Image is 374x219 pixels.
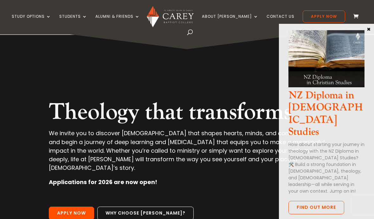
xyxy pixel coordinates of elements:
a: FInd out more [288,201,344,214]
a: About [PERSON_NAME] [202,14,258,29]
a: Alumni & Friends [95,14,140,29]
a: NZ Dip [288,82,364,89]
a: Study Options [12,14,51,29]
h2: Theology that transforms [49,98,325,129]
img: Carey Baptist College [147,6,193,27]
button: Close [365,26,372,32]
a: Contact Us [267,14,294,29]
strong: Applications for 2026 are now open! [49,178,157,186]
p: We invite you to discover [DEMOGRAPHIC_DATA] that shapes hearts, minds, and communities and begin... [49,129,325,178]
a: Apply Now [303,10,345,23]
p: How about starting your journey in theology with the NZ Diploma in [DEMOGRAPHIC_DATA] Studies? 🛠️... [288,141,364,195]
h3: NZ Diploma in [DEMOGRAPHIC_DATA] Studies [288,90,364,142]
a: Students [59,14,87,29]
img: NZ Dip [288,30,364,87]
